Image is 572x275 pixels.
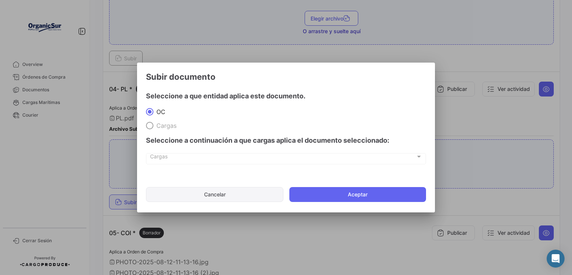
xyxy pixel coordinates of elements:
h4: Seleccione a continuación a que cargas aplica el documento seleccionado: [146,135,426,146]
div: Abrir Intercom Messenger [547,250,565,268]
h3: Subir documento [146,72,426,82]
span: Cargas [150,155,416,161]
span: OC [153,108,165,116]
h4: Seleccione a que entidad aplica este documento. [146,91,426,101]
button: Cancelar [146,187,283,202]
span: Cargas [153,122,177,129]
button: Aceptar [289,187,426,202]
